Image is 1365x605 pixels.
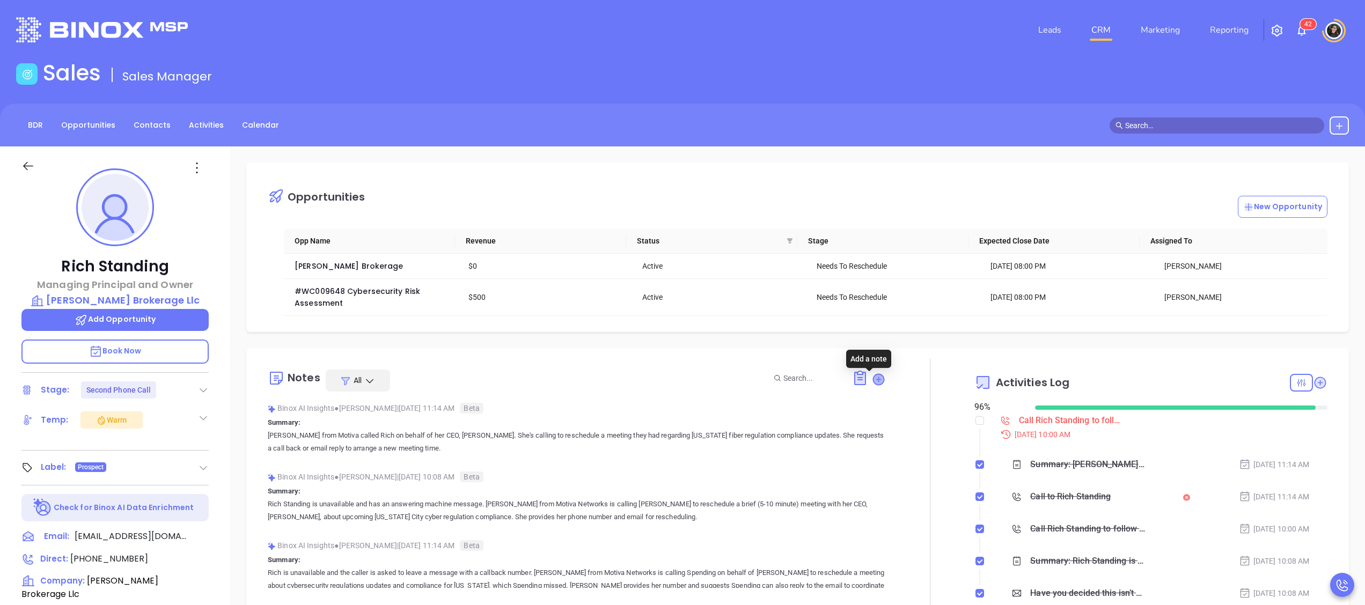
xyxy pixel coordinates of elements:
div: [PERSON_NAME] [1164,291,1323,303]
span: search [1116,122,1123,129]
div: $500 [468,291,627,303]
div: Binox AI Insights [PERSON_NAME] | [DATE] 11:14 AM [268,400,886,416]
span: ● [334,541,339,550]
a: Reporting [1206,19,1253,41]
span: Beta [460,540,483,551]
th: Opp Name [284,228,455,254]
div: [DATE] 08:00 PM [990,260,1149,272]
img: user [1325,22,1342,39]
span: filter [787,238,793,244]
div: Have you decided this isn’t a priority? [1030,585,1145,601]
div: Binox AI Insights [PERSON_NAME] | [DATE] 11:14 AM [268,537,886,554]
div: [DATE] 08:00 PM [990,291,1149,303]
span: 2 [1308,20,1312,28]
div: Call to Rich Standing [1030,489,1111,505]
span: ● [334,404,339,412]
div: Summary: Rich Standing is unavailable and has an answering machine message. [PERSON_NAME] from Mo... [1030,553,1145,569]
span: Add Opportunity [75,314,156,324]
p: [PERSON_NAME] from Motiva called Rich on behalf of her CEO, [PERSON_NAME]. She's calling to resch... [268,429,886,455]
a: [PERSON_NAME] Brokerage Llc [21,293,209,308]
input: Search... [783,372,840,384]
a: Activities [182,116,230,134]
span: All [354,375,362,386]
th: Revenue [455,228,626,254]
div: Summary: [PERSON_NAME] from Motiva called Rich on behalf of her CEO, [PERSON_NAME]. She's calling... [1030,456,1145,473]
b: Summary: [268,556,300,564]
span: [EMAIL_ADDRESS][DOMAIN_NAME] [75,530,187,543]
a: Leads [1034,19,1066,41]
span: Company: [40,575,85,586]
img: profile-user [82,174,149,241]
img: svg%3e [268,474,276,482]
img: iconSetting [1271,24,1283,37]
div: Label: [41,459,67,475]
a: Opportunities [55,116,122,134]
div: Needs To Reschedule [817,260,975,272]
span: Book Now [89,345,142,356]
p: Rich Standing is unavailable and has an answering machine message. [PERSON_NAME] from Motiva Netw... [268,498,886,523]
p: Check for Binox AI Data Enrichment [54,502,194,513]
span: ● [334,473,339,481]
div: Active [642,260,801,272]
b: Summary: [268,418,300,426]
div: [DATE] 10:00 AM [994,429,1327,440]
div: Active [642,291,801,303]
span: [PHONE_NUMBER] [70,552,148,565]
span: [PERSON_NAME] Brokerage Llc [21,574,158,600]
h1: Sales [43,60,101,86]
div: Notes [288,372,320,383]
th: Expected Close Date [968,228,1140,254]
div: Binox AI Insights [PERSON_NAME] | [DATE] 10:08 AM [268,469,886,485]
img: iconNotification [1295,24,1308,37]
a: CRM [1087,19,1115,41]
div: Call Rich Standing to follow up [1030,521,1145,537]
span: 4 [1304,20,1308,28]
span: Beta [460,403,483,414]
div: Opportunities [288,191,365,202]
p: New Opportunity [1243,201,1323,212]
img: svg%3e [268,542,276,550]
span: Status [637,235,782,247]
img: Ai-Enrich-DaqCidB-.svg [33,498,52,517]
img: svg%3e [268,405,276,413]
span: Sales Manager [122,68,212,85]
span: Direct : [40,553,68,564]
span: filter [784,233,795,249]
a: Calendar [236,116,285,134]
input: Search… [1125,120,1318,131]
span: Email: [44,530,69,544]
div: [DATE] 10:08 AM [1239,587,1310,599]
a: #WC009648 Cybersecurity Risk Assessment [295,286,422,308]
a: Contacts [127,116,177,134]
p: Rich is unavailable and the caller is asked to leave a message with a callback number. [PERSON_NA... [268,566,886,605]
div: Stage: [41,382,70,398]
a: BDR [21,116,49,134]
img: logo [16,17,188,42]
div: Second Phone Call [86,381,151,399]
sup: 42 [1300,19,1316,29]
div: Add a note [846,350,891,368]
div: Needs To Reschedule [817,291,975,303]
p: Rich Standing [21,257,209,276]
p: Managing Principal and Owner [21,277,209,292]
a: [PERSON_NAME] Brokerage [295,261,403,271]
div: Temp: [41,412,69,428]
div: Call Rich Standing to follow up [1019,412,1121,429]
div: [PERSON_NAME] [1164,260,1323,272]
div: $0 [468,260,627,272]
div: [DATE] 11:14 AM [1239,491,1310,503]
div: [DATE] 11:14 AM [1239,459,1310,470]
div: Warm [96,414,127,426]
span: Beta [460,471,483,482]
div: 96 % [974,401,1023,414]
span: Prospect [78,461,104,473]
b: Summary: [268,487,300,495]
div: [DATE] 10:08 AM [1239,555,1310,567]
a: Marketing [1136,19,1184,41]
span: Activities Log [996,377,1069,388]
th: Stage [797,228,968,254]
th: Assigned To [1140,228,1311,254]
div: [DATE] 10:00 AM [1239,523,1310,535]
